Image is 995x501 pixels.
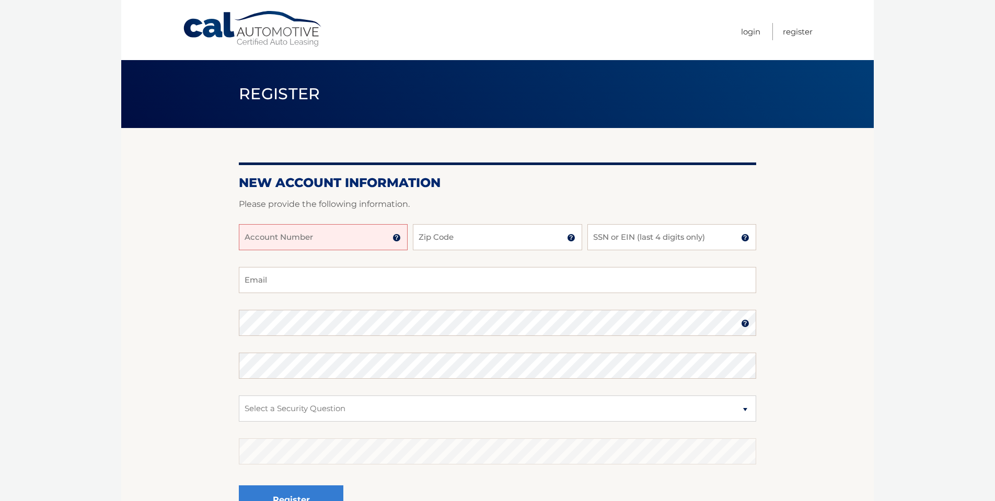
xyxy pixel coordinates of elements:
img: tooltip.svg [741,319,749,328]
a: Register [783,23,813,40]
input: Account Number [239,224,408,250]
h2: New Account Information [239,175,756,191]
a: Login [741,23,760,40]
img: tooltip.svg [741,234,749,242]
input: Email [239,267,756,293]
input: SSN or EIN (last 4 digits only) [587,224,756,250]
img: tooltip.svg [567,234,575,242]
p: Please provide the following information. [239,197,756,212]
span: Register [239,84,320,103]
input: Zip Code [413,224,582,250]
img: tooltip.svg [392,234,401,242]
a: Cal Automotive [182,10,323,48]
